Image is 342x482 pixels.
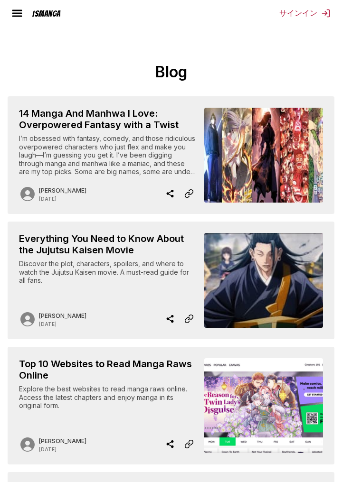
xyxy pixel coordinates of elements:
h1: Blog [8,63,334,81]
h2: Top 10 Websites to Read Manga Raws Online [19,358,197,381]
p: Author [39,437,86,445]
img: Share blog [165,313,175,324]
a: IsManga [28,9,78,18]
a: Top 10 Websites to Read Manga Raws Online [8,347,334,464]
img: Share blog [165,438,175,450]
img: Copy Article Link [184,188,194,199]
p: Date published [39,196,86,202]
p: Date published [39,321,86,327]
img: Author avatar [19,311,36,328]
img: Share blog [165,188,175,199]
font: サインイン [279,8,317,18]
h2: 14 Manga And Manhwa I Love: Overpowered Fantasy with a Twist [19,108,197,130]
a: Everything You Need to Know About the Jujutsu Kaisen Movie [8,222,334,339]
img: Author avatar [19,185,36,203]
div: I’m obsessed with fantasy, comedy, and those ridiculous overpowered characters who just flex and ... [19,134,197,176]
img: hamburger [11,8,23,19]
img: Copy Article Link [184,438,194,450]
div: IsManga [32,9,61,18]
div: Discover the plot, characters, spoilers, and where to watch the Jujutsu Kaisen movie. A must-read... [19,260,197,301]
img: Cover image for 14 Manga And Manhwa I Love: Overpowered Fantasy with a Twist [204,108,323,203]
img: Cover image for Everything You Need to Know About the Jujutsu Kaisen Movie [204,233,323,328]
a: 14 Manga And Manhwa I Love: Overpowered Fantasy with a Twist [8,96,334,214]
p: Author [39,312,86,319]
img: Copy Article Link [184,313,194,324]
button: サインイン [279,8,331,19]
img: Cover image for Top 10 Websites to Read Manga Raws Online [204,358,323,453]
img: サインアウト [321,9,331,18]
p: Date published [39,446,86,452]
h2: Everything You Need to Know About the Jujutsu Kaisen Movie [19,233,197,256]
p: Author [39,187,86,194]
img: Author avatar [19,436,36,453]
div: Explore the best websites to read manga raws online. Access the latest chapters and enjoy manga i... [19,385,197,426]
